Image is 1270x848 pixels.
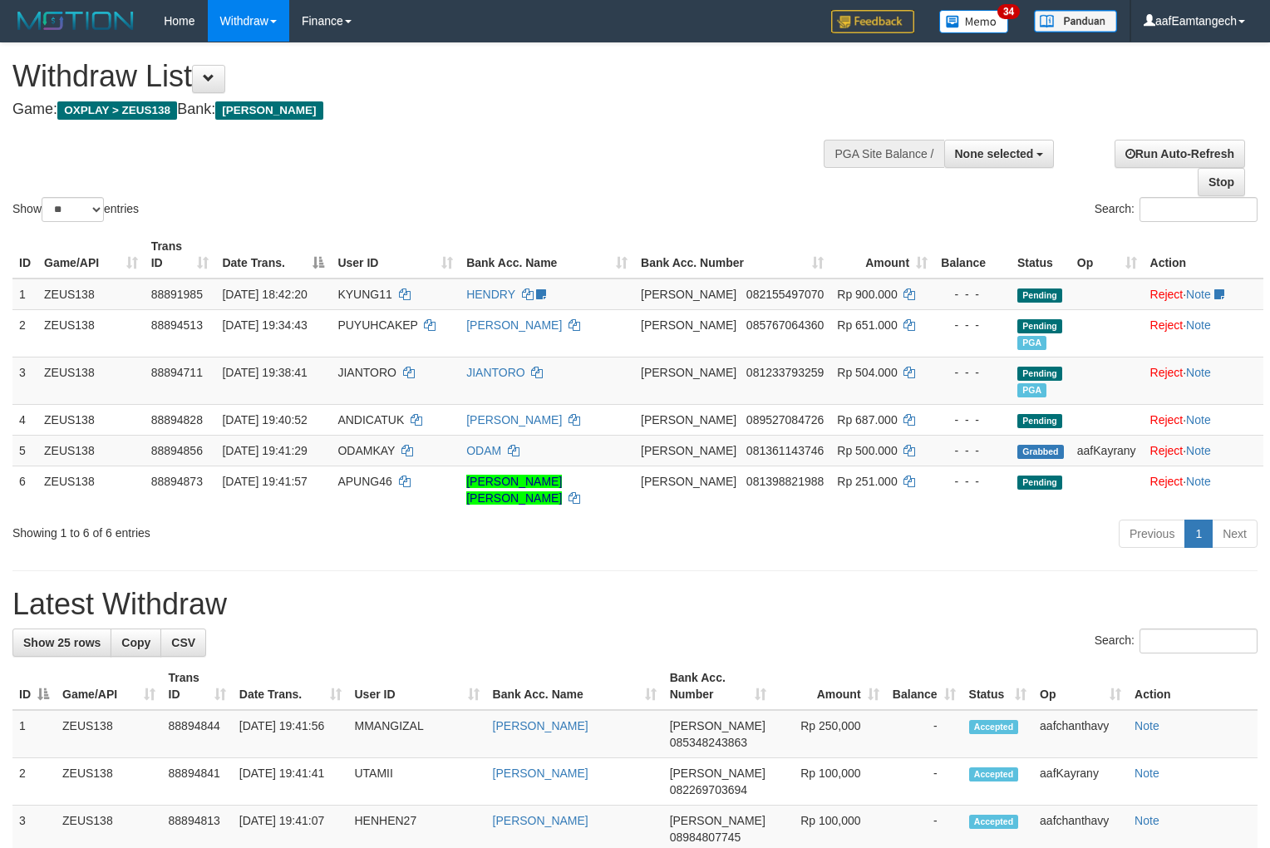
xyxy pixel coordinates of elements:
[466,366,525,379] a: JIANTORO
[1017,336,1046,350] span: Marked by aafanarl
[151,318,203,332] span: 88894513
[1150,318,1184,332] a: Reject
[466,444,501,457] a: ODAM
[746,444,824,457] span: Copy 081361143746 to clipboard
[12,466,37,513] td: 6
[670,719,765,732] span: [PERSON_NAME]
[1017,319,1062,333] span: Pending
[56,710,162,758] td: ZEUS138
[1071,231,1144,279] th: Op: activate to sort column ascending
[1017,414,1062,428] span: Pending
[56,663,162,710] th: Game/API: activate to sort column ascending
[1186,288,1211,301] a: Note
[151,475,203,488] span: 88894873
[12,710,56,758] td: 1
[969,767,1019,781] span: Accepted
[1144,435,1263,466] td: ·
[12,357,37,404] td: 3
[12,8,139,33] img: MOTION_logo.png
[37,357,145,404] td: ZEUS138
[233,758,348,806] td: [DATE] 19:41:41
[746,318,824,332] span: Copy 085767064360 to clipboard
[1212,520,1258,548] a: Next
[886,758,962,806] td: -
[493,767,588,780] a: [PERSON_NAME]
[1144,357,1263,404] td: ·
[222,413,307,426] span: [DATE] 19:40:52
[641,413,736,426] span: [PERSON_NAME]
[1186,413,1211,426] a: Note
[466,475,562,505] a: [PERSON_NAME] [PERSON_NAME]
[493,814,588,827] a: [PERSON_NAME]
[1128,663,1258,710] th: Action
[337,288,391,301] span: KYUNG11
[746,413,824,426] span: Copy 089527084726 to clipboard
[1144,231,1263,279] th: Action
[162,758,233,806] td: 88894841
[151,413,203,426] span: 88894828
[37,309,145,357] td: ZEUS138
[939,10,1009,33] img: Button%20Memo.svg
[56,758,162,806] td: ZEUS138
[941,364,1004,381] div: - - -
[222,288,307,301] span: [DATE] 18:42:20
[1140,629,1258,653] input: Search:
[348,663,486,710] th: User ID: activate to sort column ascending
[837,413,897,426] span: Rp 687.000
[663,663,774,710] th: Bank Acc. Number: activate to sort column ascending
[222,318,307,332] span: [DATE] 19:34:43
[641,366,736,379] span: [PERSON_NAME]
[1095,197,1258,222] label: Search:
[773,758,885,806] td: Rp 100,000
[171,636,195,649] span: CSV
[641,475,736,488] span: [PERSON_NAME]
[1017,445,1064,459] span: Grabbed
[12,435,37,466] td: 5
[12,309,37,357] td: 2
[773,710,885,758] td: Rp 250,000
[1144,309,1263,357] td: ·
[746,288,824,301] span: Copy 082155497070 to clipboard
[151,288,203,301] span: 88891985
[1198,168,1245,196] a: Stop
[634,231,830,279] th: Bank Acc. Number: activate to sort column ascending
[42,197,104,222] select: Showentries
[1186,318,1211,332] a: Note
[37,231,145,279] th: Game/API: activate to sort column ascending
[641,288,736,301] span: [PERSON_NAME]
[1140,197,1258,222] input: Search:
[969,720,1019,734] span: Accepted
[222,475,307,488] span: [DATE] 19:41:57
[215,101,322,120] span: [PERSON_NAME]
[1017,476,1062,490] span: Pending
[837,475,897,488] span: Rp 251.000
[1150,444,1184,457] a: Reject
[1017,367,1062,381] span: Pending
[12,663,56,710] th: ID: activate to sort column descending
[641,444,736,457] span: [PERSON_NAME]
[162,710,233,758] td: 88894844
[1033,663,1128,710] th: Op: activate to sort column ascending
[162,663,233,710] th: Trans ID: activate to sort column ascending
[145,231,216,279] th: Trans ID: activate to sort column ascending
[670,814,765,827] span: [PERSON_NAME]
[151,444,203,457] span: 88894856
[233,710,348,758] td: [DATE] 19:41:56
[466,288,515,301] a: HENDRY
[486,663,663,710] th: Bank Acc. Name: activate to sort column ascending
[944,140,1055,168] button: None selected
[670,767,765,780] span: [PERSON_NAME]
[941,473,1004,490] div: - - -
[746,366,824,379] span: Copy 081233793259 to clipboard
[1186,475,1211,488] a: Note
[337,413,404,426] span: ANDICATUK
[830,231,934,279] th: Amount: activate to sort column ascending
[1144,279,1263,310] td: ·
[773,663,885,710] th: Amount: activate to sort column ascending
[997,4,1020,19] span: 34
[1017,288,1062,303] span: Pending
[1135,719,1159,732] a: Note
[962,663,1034,710] th: Status: activate to sort column ascending
[37,466,145,513] td: ZEUS138
[37,404,145,435] td: ZEUS138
